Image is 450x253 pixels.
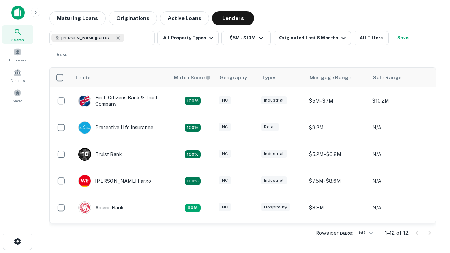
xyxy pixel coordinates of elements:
[160,11,209,25] button: Active Loans
[157,31,219,45] button: All Property Types
[9,57,26,63] span: Borrowers
[2,25,33,44] a: Search
[79,202,91,214] img: picture
[310,73,351,82] div: Mortgage Range
[170,68,216,87] th: Capitalize uses an advanced AI algorithm to match your search with the best lender. The match sco...
[369,141,432,168] td: N/A
[11,78,25,83] span: Contacts
[76,73,92,82] div: Lender
[109,11,157,25] button: Originations
[212,11,254,25] button: Lenders
[13,98,23,104] span: Saved
[306,141,369,168] td: $5.2M - $6.8M
[369,194,432,221] td: N/A
[78,175,151,187] div: [PERSON_NAME] Fargo
[185,150,201,159] div: Matching Properties: 3, hasApolloMatch: undefined
[261,123,279,131] div: Retail
[11,6,25,20] img: capitalize-icon.png
[185,124,201,132] div: Matching Properties: 2, hasApolloMatch: undefined
[261,96,287,104] div: Industrial
[369,114,432,141] td: N/A
[185,204,201,212] div: Matching Properties: 1, hasApolloMatch: undefined
[185,177,201,186] div: Matching Properties: 2, hasApolloMatch: undefined
[49,11,106,25] button: Maturing Loans
[261,203,290,211] div: Hospitality
[219,203,231,211] div: NC
[385,229,409,237] p: 1–12 of 12
[315,229,353,237] p: Rows per page:
[216,68,258,87] th: Geography
[369,87,432,114] td: $10.2M
[354,31,389,45] button: All Filters
[415,197,450,231] iframe: Chat Widget
[79,95,91,107] img: picture
[356,228,374,238] div: 50
[81,151,88,158] p: T B
[261,150,287,158] div: Industrial
[2,86,33,105] a: Saved
[279,34,348,42] div: Originated Last 6 Months
[373,73,401,82] div: Sale Range
[52,48,75,62] button: Reset
[221,31,271,45] button: $5M - $10M
[61,35,114,41] span: [PERSON_NAME][GEOGRAPHIC_DATA], [GEOGRAPHIC_DATA]
[306,194,369,221] td: $8.8M
[261,176,287,184] div: Industrial
[78,148,122,161] div: Truist Bank
[306,68,369,87] th: Mortgage Range
[79,175,91,187] img: picture
[174,74,211,82] div: Capitalize uses an advanced AI algorithm to match your search with the best lender. The match sco...
[306,114,369,141] td: $9.2M
[79,122,91,134] img: picture
[258,68,306,87] th: Types
[78,95,163,107] div: First-citizens Bank & Trust Company
[219,176,231,184] div: NC
[11,37,24,43] span: Search
[369,221,432,248] td: N/A
[306,221,369,248] td: $9.2M
[219,123,231,131] div: NC
[306,168,369,194] td: $7.5M - $8.6M
[2,66,33,85] a: Contacts
[220,73,247,82] div: Geography
[78,121,153,134] div: Protective Life Insurance
[392,31,414,45] button: Save your search to get updates of matches that match your search criteria.
[369,168,432,194] td: N/A
[185,97,201,105] div: Matching Properties: 2, hasApolloMatch: undefined
[219,96,231,104] div: NC
[174,74,209,82] h6: Match Score
[78,201,124,214] div: Ameris Bank
[274,31,351,45] button: Originated Last 6 Months
[2,45,33,64] a: Borrowers
[306,87,369,114] td: $5M - $7M
[262,73,277,82] div: Types
[219,150,231,158] div: NC
[71,68,170,87] th: Lender
[369,68,432,87] th: Sale Range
